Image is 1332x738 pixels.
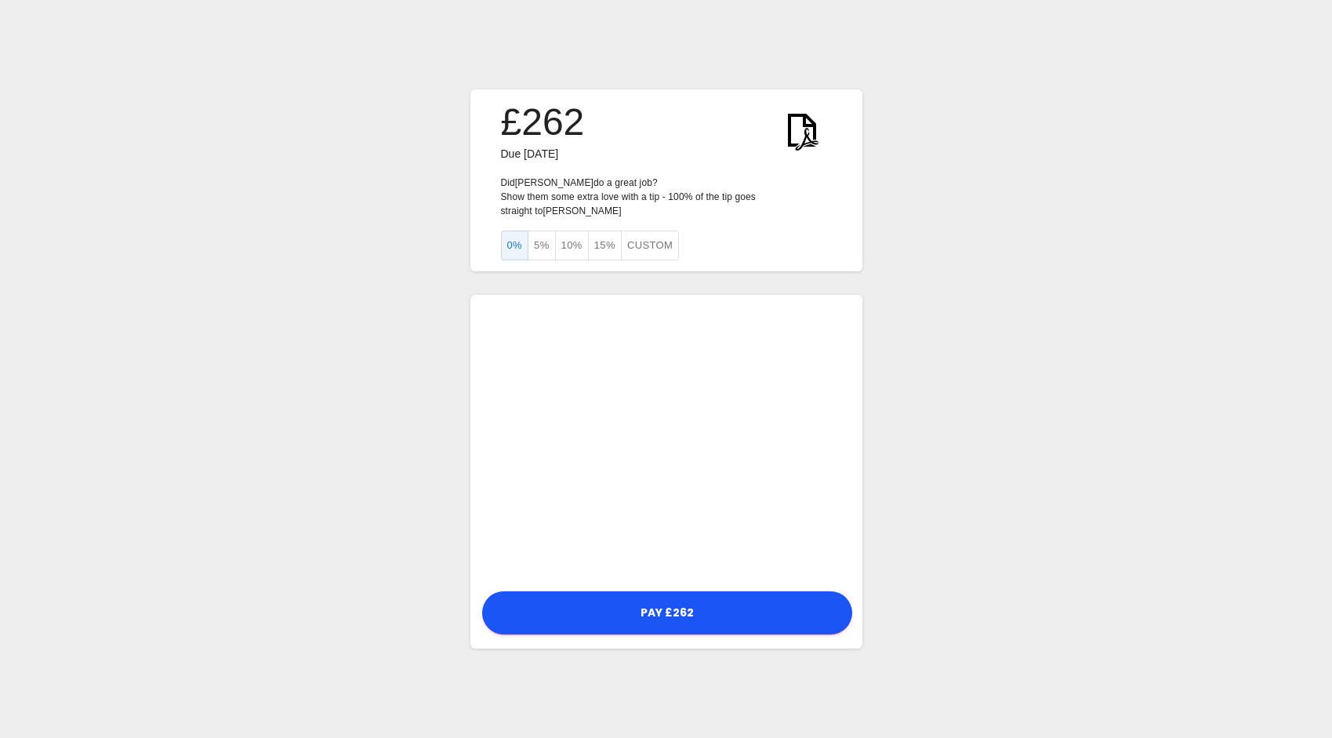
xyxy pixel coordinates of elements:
[501,176,832,218] p: Did [PERSON_NAME] do a great job? Show them some extra love with a tip - 100% of the tip goes str...
[501,231,529,261] button: 0%
[528,231,556,261] button: 5%
[501,100,585,144] h3: £262
[478,303,855,580] iframe: Secure payment input frame
[621,231,679,261] button: Custom
[482,591,852,634] button: Pay £262
[501,147,559,160] span: Due [DATE]
[588,231,622,261] button: 15%
[772,100,832,160] img: KWtEnYElUAjQEnRfPUW9W5ea6t5aBiGYRiGYRiGYRg1o9H4B2ScLFicwGxqAAAAAElFTkSuQmCC
[555,231,589,261] button: 10%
